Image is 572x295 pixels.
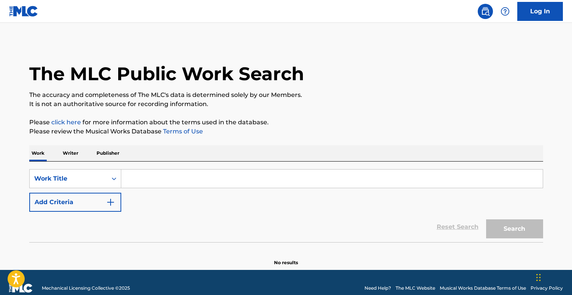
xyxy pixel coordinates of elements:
[9,284,33,293] img: logo
[29,118,543,127] p: Please for more information about the terms used in the database.
[536,266,541,289] div: Drag
[517,2,563,21] a: Log In
[396,285,435,292] a: The MLC Website
[440,285,526,292] a: Musical Works Database Terms of Use
[478,4,493,19] a: Public Search
[29,145,47,161] p: Work
[94,145,122,161] p: Publisher
[29,127,543,136] p: Please review the Musical Works Database
[106,198,115,207] img: 9d2ae6d4665cec9f34b9.svg
[34,174,103,183] div: Work Title
[51,119,81,126] a: click here
[29,169,543,242] form: Search Form
[274,250,298,266] p: No results
[9,6,38,17] img: MLC Logo
[29,100,543,109] p: It is not an authoritative source for recording information.
[501,7,510,16] img: help
[364,285,391,292] a: Need Help?
[534,259,572,295] iframe: Chat Widget
[42,285,130,292] span: Mechanical Licensing Collective © 2025
[481,7,490,16] img: search
[29,193,121,212] button: Add Criteria
[29,90,543,100] p: The accuracy and completeness of The MLC's data is determined solely by our Members.
[162,128,203,135] a: Terms of Use
[60,145,81,161] p: Writer
[498,4,513,19] div: Help
[531,285,563,292] a: Privacy Policy
[29,62,304,85] h1: The MLC Public Work Search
